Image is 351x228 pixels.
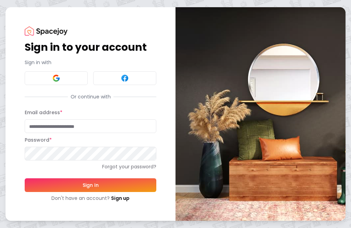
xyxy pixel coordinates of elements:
img: Facebook signin [121,74,129,82]
img: Google signin [52,74,60,82]
p: Sign in with [25,59,156,66]
a: Sign up [111,195,130,202]
label: Password [25,136,52,143]
h1: Sign in to your account [25,41,156,53]
img: Spacejoy Logo [25,26,68,36]
label: Email address [25,109,62,116]
span: Or continue with [68,93,113,100]
div: Don't have an account? [25,195,156,202]
a: Forgot your password? [25,163,156,170]
button: Sign In [25,178,156,192]
img: banner [175,7,346,221]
